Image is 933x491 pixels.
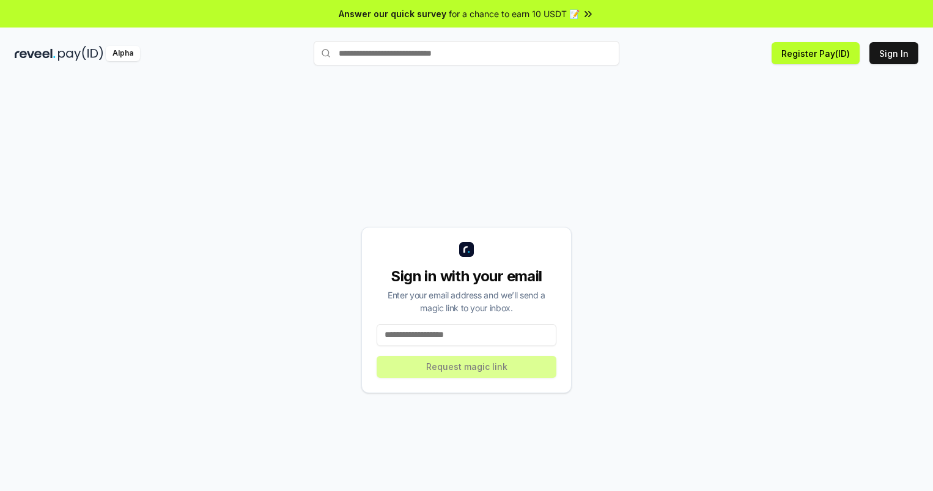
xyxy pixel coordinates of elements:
button: Register Pay(ID) [772,42,860,64]
img: logo_small [459,242,474,257]
div: Alpha [106,46,140,61]
span: for a chance to earn 10 USDT 📝 [449,7,580,20]
img: reveel_dark [15,46,56,61]
div: Enter your email address and we’ll send a magic link to your inbox. [377,289,556,314]
img: pay_id [58,46,103,61]
span: Answer our quick survey [339,7,446,20]
div: Sign in with your email [377,267,556,286]
button: Sign In [869,42,918,64]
